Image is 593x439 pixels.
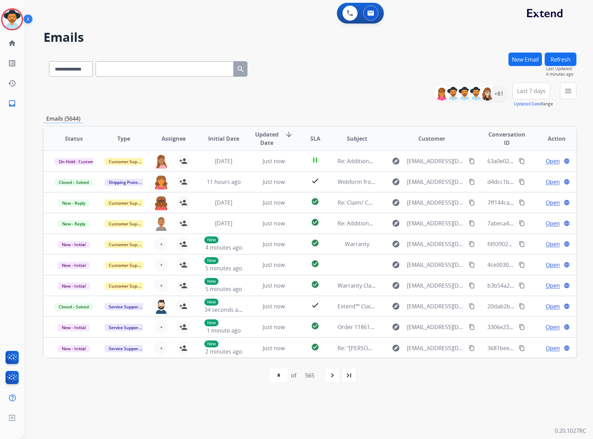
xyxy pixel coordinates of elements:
mat-icon: language [564,303,570,309]
span: Initial Date [208,134,239,143]
mat-icon: language [564,179,570,185]
span: SLA [310,134,320,143]
span: Open [546,198,560,207]
span: 4 minutes ago [205,244,242,251]
span: Type [117,134,130,143]
mat-icon: arrow_downward [285,130,293,139]
mat-icon: language [564,262,570,268]
mat-icon: content_copy [469,282,475,289]
span: Range [514,101,553,107]
span: New - Initial [58,241,90,248]
span: 4 minutes ago [546,72,576,77]
mat-icon: language [564,241,570,247]
p: New [204,236,218,243]
mat-icon: person_add [179,240,187,248]
mat-icon: home [8,39,16,47]
span: New - Initial [58,345,90,352]
button: + [154,320,168,334]
img: agent-avatar [154,299,168,314]
span: 11 hours ago [207,178,241,186]
span: [EMAIL_ADDRESS][DOMAIN_NAME] [407,178,465,186]
span: Open [546,302,560,310]
span: [DATE] [215,157,232,165]
button: + [154,258,168,272]
mat-icon: check [311,301,319,309]
mat-icon: language [564,282,570,289]
p: New [204,319,218,326]
mat-icon: language [564,199,570,206]
span: Updated Date [254,130,279,147]
mat-icon: check [311,177,319,185]
span: Webform from [EMAIL_ADDRESS][DOMAIN_NAME] on [DATE] [338,178,494,186]
p: New [204,278,218,285]
mat-icon: content_copy [469,345,475,351]
span: Conversation ID [487,130,526,147]
mat-icon: content_copy [519,241,525,247]
mat-icon: explore [392,198,400,207]
span: Just now [263,219,285,227]
span: New - Reply [58,220,89,227]
span: 4ce00300-8796-4665-8def-ed464b5d1af6 [487,261,592,269]
mat-icon: person_add [179,344,187,352]
span: Open [546,281,560,290]
span: [EMAIL_ADDRESS][DOMAIN_NAME] [407,157,465,165]
span: Re: Claim/ Contract Photos [338,199,408,206]
span: Closed – Solved [55,303,93,310]
mat-icon: check_circle [311,260,319,268]
mat-icon: pause [311,156,319,164]
mat-icon: person_add [179,281,187,290]
button: + [154,237,168,251]
mat-icon: check_circle [311,239,319,247]
span: Open [546,178,560,186]
mat-icon: language [564,324,570,330]
span: 1 minute ago [207,327,241,334]
mat-icon: explore [392,157,400,165]
mat-icon: history [8,79,16,87]
span: Open [546,261,560,269]
span: Warranty Claim for Power Base – Purchased [DATE] [338,282,471,289]
mat-icon: content_copy [469,199,475,206]
mat-icon: person_add [179,198,187,207]
span: Closed – Solved [55,179,93,186]
span: Re: "[PERSON_NAME]" - ELK ANTLER WEDDING BAND (Titanium) has been delivered for servicing [338,344,585,352]
mat-icon: person_add [179,219,187,227]
img: agent-avatar [154,196,168,210]
span: Service Support [105,324,144,331]
span: Customer Support [105,220,149,227]
mat-icon: language [564,345,570,351]
mat-icon: explore [392,281,400,290]
span: Assignee [162,134,186,143]
mat-icon: check_circle [311,343,319,351]
span: On-Hold - Customer [55,158,102,165]
mat-icon: person_add [179,302,187,310]
span: 63a0e026-f442-4aac-95df-d6db03952537 [487,157,592,165]
span: Just now [263,178,285,186]
span: 7ff144ca-1da1-4f0c-9db3-1e4d6f2daff7 [487,199,587,206]
mat-icon: content_copy [519,324,525,330]
mat-icon: search [236,65,245,73]
p: New [204,340,218,347]
span: [EMAIL_ADDRESS][DOMAIN_NAME] [407,323,465,331]
mat-icon: check_circle [311,197,319,206]
span: New - Initial [58,282,90,290]
span: [DATE] [215,219,232,227]
mat-icon: check_circle [311,322,319,330]
span: [EMAIL_ADDRESS][DOMAIN_NAME] [407,281,465,290]
mat-icon: check_circle [311,218,319,226]
span: + [160,323,163,331]
div: +81 [490,85,507,102]
mat-icon: content_copy [469,303,475,309]
span: New - Reply [58,199,89,207]
span: Order 11861264-ea4e-4828-813f-75ec3fd43ab1 [338,323,458,331]
span: [EMAIL_ADDRESS][DOMAIN_NAME] [407,344,465,352]
p: New [204,299,218,306]
span: Open [546,219,560,227]
span: Just now [263,323,285,331]
mat-icon: menu [564,87,572,95]
mat-icon: explore [392,302,400,310]
span: Customer Support [105,241,149,248]
span: Customer Support [105,262,149,269]
span: Open [546,344,560,352]
span: + [160,281,163,290]
button: Refresh [545,53,576,66]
